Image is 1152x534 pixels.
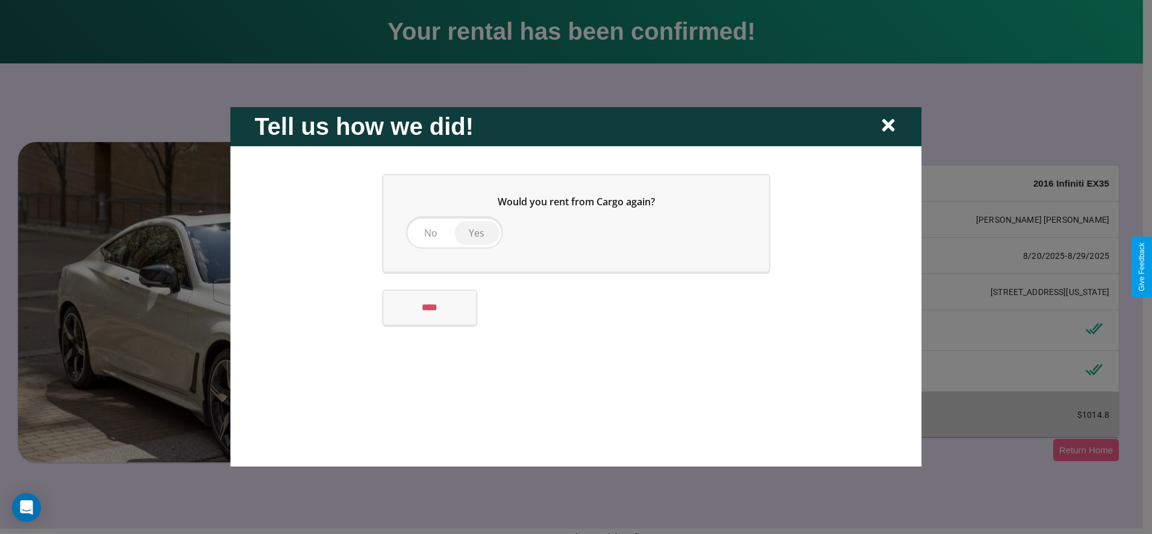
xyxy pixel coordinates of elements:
[469,226,484,239] span: Yes
[424,226,437,239] span: No
[1138,243,1146,291] div: Give Feedback
[12,493,41,522] div: Open Intercom Messenger
[498,194,655,208] span: Would you rent from Cargo again?
[254,113,474,140] h2: Tell us how we did!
